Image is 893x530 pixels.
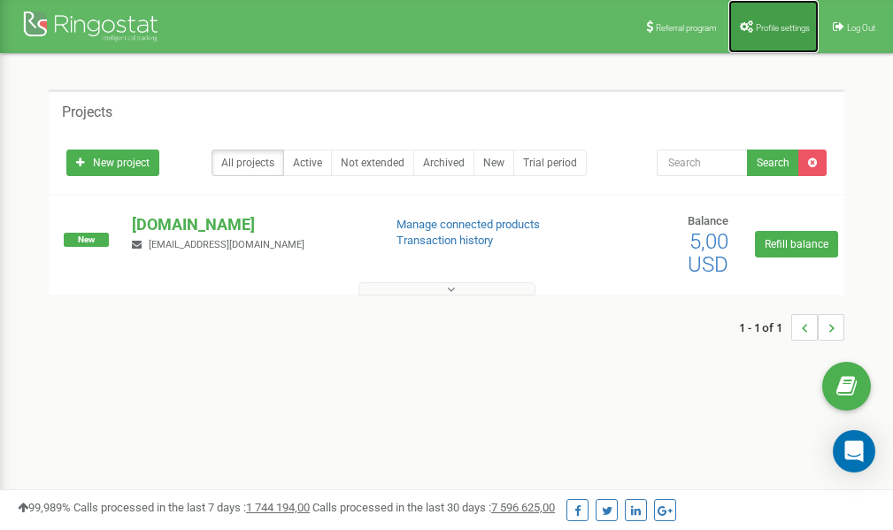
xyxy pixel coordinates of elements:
[491,501,555,514] u: 7 596 625,00
[739,296,844,358] nav: ...
[64,233,109,247] span: New
[212,150,284,176] a: All projects
[747,150,799,176] button: Search
[833,430,875,472] div: Open Intercom Messenger
[739,314,791,341] span: 1 - 1 of 1
[62,104,112,120] h5: Projects
[657,150,748,176] input: Search
[331,150,414,176] a: Not extended
[396,234,493,247] a: Transaction history
[688,229,728,277] span: 5,00 USD
[283,150,332,176] a: Active
[66,150,159,176] a: New project
[312,501,555,514] span: Calls processed in the last 30 days :
[149,239,304,250] span: [EMAIL_ADDRESS][DOMAIN_NAME]
[847,23,875,33] span: Log Out
[396,218,540,231] a: Manage connected products
[18,501,71,514] span: 99,989%
[513,150,587,176] a: Trial period
[756,23,810,33] span: Profile settings
[413,150,474,176] a: Archived
[688,214,728,227] span: Balance
[132,213,367,236] p: [DOMAIN_NAME]
[656,23,717,33] span: Referral program
[473,150,514,176] a: New
[246,501,310,514] u: 1 744 194,00
[73,501,310,514] span: Calls processed in the last 7 days :
[755,231,838,257] a: Refill balance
